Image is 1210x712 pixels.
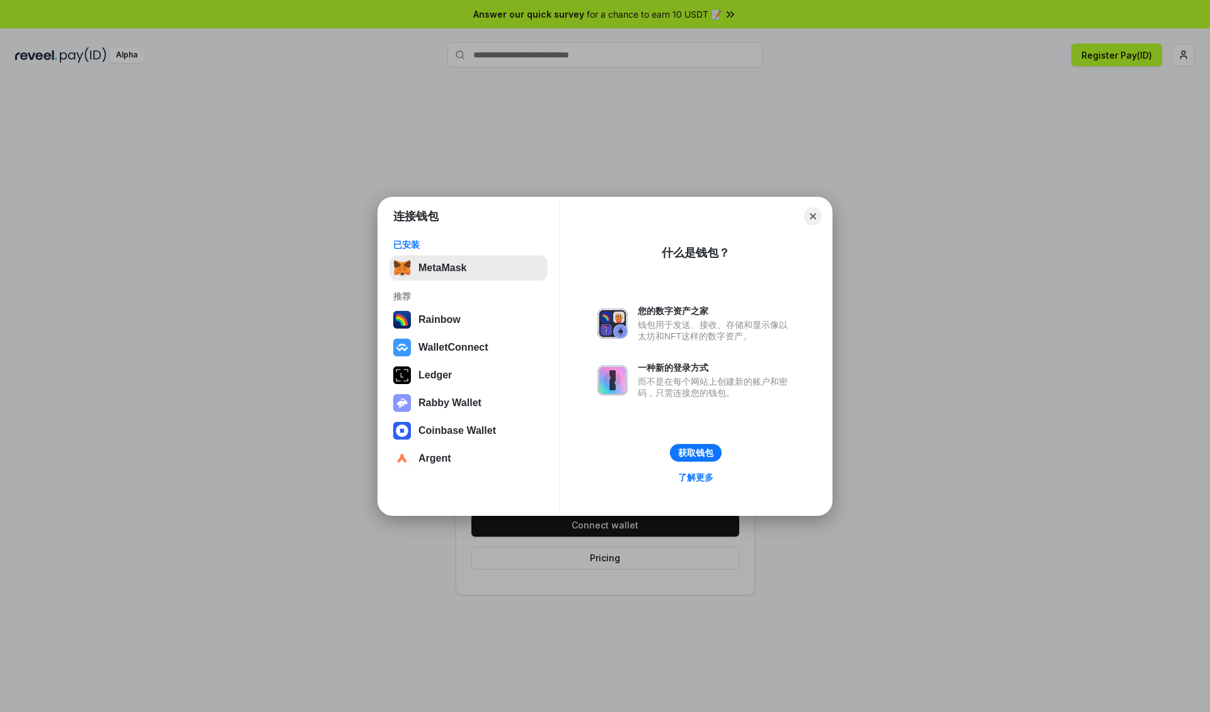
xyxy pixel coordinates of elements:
[389,307,548,332] button: Rainbow
[678,472,713,483] div: 了解更多
[418,262,466,274] div: MetaMask
[389,335,548,360] button: WalletConnect
[638,319,794,342] div: 钱包用于发送、接收、存储和显示像以太坊和NFT这样的数字资产。
[389,363,548,388] button: Ledger
[671,469,721,486] a: 了解更多
[389,418,548,443] button: Coinbase Wallet
[393,450,411,467] img: svg+xml,%3Csvg%20width%3D%2228%22%20height%3D%2228%22%20viewBox%3D%220%200%2028%2028%22%20fill%3D...
[638,305,794,317] div: 您的数字资产之家
[418,370,452,381] div: Ledger
[418,453,451,464] div: Argent
[393,339,411,356] img: svg+xml,%3Csvg%20width%3D%2228%22%20height%3D%2228%22%20viewBox%3D%220%200%2028%2028%22%20fill%3D...
[804,207,822,225] button: Close
[670,444,722,462] button: 获取钱包
[418,397,481,409] div: Rabby Wallet
[418,314,461,325] div: Rainbow
[418,342,488,353] div: WalletConnect
[389,446,548,471] button: Argent
[638,362,794,373] div: 一种新的登录方式
[678,447,713,458] div: 获取钱包
[389,255,548,281] button: MetaMask
[597,365,628,395] img: svg+xml,%3Csvg%20xmlns%3D%22http%3A%2F%2Fwww.w3.org%2F2000%2Fsvg%22%20fill%3D%22none%22%20viewBox...
[393,259,411,277] img: svg+xml,%3Csvg%20fill%3D%22none%22%20height%3D%2233%22%20viewBox%3D%220%200%2035%2033%22%20width%...
[597,308,628,339] img: svg+xml,%3Csvg%20xmlns%3D%22http%3A%2F%2Fwww.w3.org%2F2000%2Fsvg%22%20fill%3D%22none%22%20viewBox...
[393,311,411,329] img: svg+xml,%3Csvg%20width%3D%22120%22%20height%3D%22120%22%20viewBox%3D%220%200%20120%20120%22%20fil...
[393,394,411,412] img: svg+xml,%3Csvg%20xmlns%3D%22http%3A%2F%2Fwww.w3.org%2F2000%2Fsvg%22%20fill%3D%22none%22%20viewBox...
[393,291,544,302] div: 推荐
[393,239,544,250] div: 已安装
[393,422,411,440] img: svg+xml,%3Csvg%20width%3D%2228%22%20height%3D%2228%22%20viewBox%3D%220%200%2028%2028%22%20fill%3D...
[638,376,794,399] div: 而不是在每个网站上创建新的账户和密码，只需连接您的钱包。
[393,209,439,224] h1: 连接钱包
[662,245,730,260] div: 什么是钱包？
[418,425,496,436] div: Coinbase Wallet
[393,366,411,384] img: svg+xml,%3Csvg%20xmlns%3D%22http%3A%2F%2Fwww.w3.org%2F2000%2Fsvg%22%20width%3D%2228%22%20height%3...
[389,390,548,416] button: Rabby Wallet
